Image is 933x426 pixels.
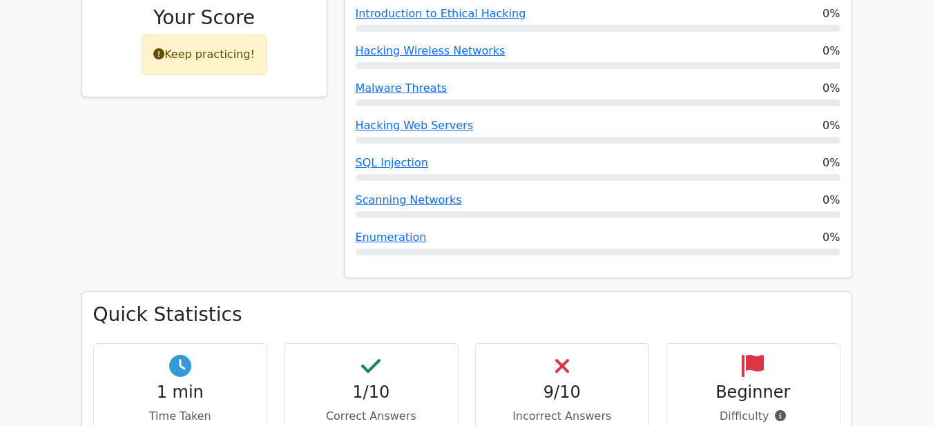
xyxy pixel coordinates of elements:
[356,44,506,57] a: Hacking Wireless Networks
[356,156,428,169] a: SQL Injection
[296,383,447,403] h4: 1/10
[356,193,462,206] a: Scanning Networks
[823,6,840,22] span: 0%
[487,408,638,425] p: Incorrect Answers
[296,408,447,425] p: Correct Answers
[823,80,840,97] span: 0%
[105,383,256,403] h4: 1 min
[823,155,840,171] span: 0%
[93,303,840,327] h3: Quick Statistics
[142,35,267,75] div: Keep practicing!
[487,383,638,403] h4: 9/10
[823,117,840,134] span: 0%
[677,408,829,425] p: Difficulty
[356,231,427,244] a: Enumeration
[677,383,829,403] h4: Beginner
[356,119,474,132] a: Hacking Web Servers
[356,81,448,95] a: Malware Threats
[105,408,256,425] p: Time Taken
[823,43,840,59] span: 0%
[93,6,316,30] h3: Your Score
[823,192,840,209] span: 0%
[823,229,840,246] span: 0%
[356,7,526,20] a: Introduction to Ethical Hacking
